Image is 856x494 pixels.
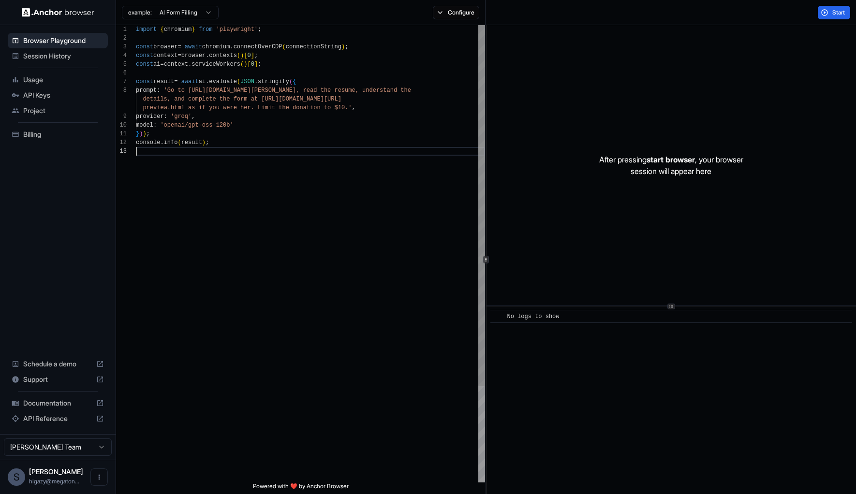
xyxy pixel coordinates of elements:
[8,372,108,387] div: Support
[23,359,92,369] span: Schedule a demo
[282,44,286,50] span: (
[116,34,127,43] div: 2
[136,44,153,50] span: const
[153,52,177,59] span: context
[216,26,258,33] span: 'playwright'
[202,139,206,146] span: )
[136,131,139,137] span: }
[143,96,279,102] span: details, and complete the form at [URL]
[90,468,108,486] button: Open menu
[352,104,355,111] span: ,
[29,467,83,476] span: Sherif Higazy
[116,112,127,121] div: 9
[116,51,127,60] div: 4
[8,72,108,87] div: Usage
[136,78,153,85] span: const
[116,69,127,77] div: 6
[177,139,181,146] span: (
[286,44,341,50] span: connectionString
[23,90,104,100] span: API Keys
[247,52,251,59] span: 0
[258,26,261,33] span: ;
[240,52,244,59] span: )
[345,44,348,50] span: ;
[29,478,79,485] span: higazy@megaton.ai
[160,61,163,68] span: =
[8,103,108,118] div: Project
[136,122,153,129] span: model
[153,78,174,85] span: result
[240,61,244,68] span: (
[177,52,181,59] span: =
[164,113,167,120] span: :
[341,44,345,50] span: )
[818,6,850,19] button: Start
[202,44,230,50] span: chromium
[209,52,237,59] span: contexts
[254,61,258,68] span: ]
[507,313,559,320] span: No logs to show
[237,78,240,85] span: (
[251,52,254,59] span: ]
[206,139,209,146] span: ;
[136,61,153,68] span: const
[174,78,177,85] span: =
[143,131,146,137] span: )
[185,44,202,50] span: await
[192,26,195,33] span: }
[23,398,92,408] span: Documentation
[136,87,157,94] span: prompt
[206,78,209,85] span: .
[293,78,296,85] span: {
[433,6,480,19] button: Configure
[164,26,192,33] span: chromium
[116,77,127,86] div: 7
[8,356,108,372] div: Schedule a demo
[237,52,240,59] span: (
[253,482,349,494] span: Powered with ❤️ by Anchor Browser
[279,96,341,102] span: [DOMAIN_NAME][URL]
[116,121,127,130] div: 10
[244,61,247,68] span: )
[199,26,213,33] span: from
[116,86,127,95] div: 8
[153,61,160,68] span: ai
[258,61,261,68] span: ;
[317,104,352,111] span: n to $10.'
[254,78,258,85] span: .
[251,61,254,68] span: 0
[128,9,152,16] span: example:
[647,155,695,164] span: start browser
[199,78,206,85] span: ai
[8,48,108,64] div: Session History
[177,44,181,50] span: =
[181,78,199,85] span: await
[116,138,127,147] div: 12
[8,411,108,426] div: API Reference
[188,61,192,68] span: .
[832,9,846,16] span: Start
[181,139,202,146] span: result
[230,44,233,50] span: .
[153,44,177,50] span: browser
[23,51,104,61] span: Session History
[289,78,293,85] span: (
[143,104,317,111] span: preview.html as if you were her. Limit the donatio
[164,61,188,68] span: context
[147,131,150,137] span: ;
[23,375,92,384] span: Support
[8,468,25,486] div: S
[599,154,743,177] p: After pressing , your browser session will appear here
[153,122,157,129] span: :
[23,106,104,116] span: Project
[116,60,127,69] div: 5
[206,52,209,59] span: .
[8,87,108,103] div: API Keys
[495,312,500,321] span: ​
[164,87,310,94] span: 'Go to [URL][DOMAIN_NAME][PERSON_NAME], re
[244,52,247,59] span: [
[136,113,164,120] span: provider
[160,26,163,33] span: {
[157,87,160,94] span: :
[116,147,127,156] div: 13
